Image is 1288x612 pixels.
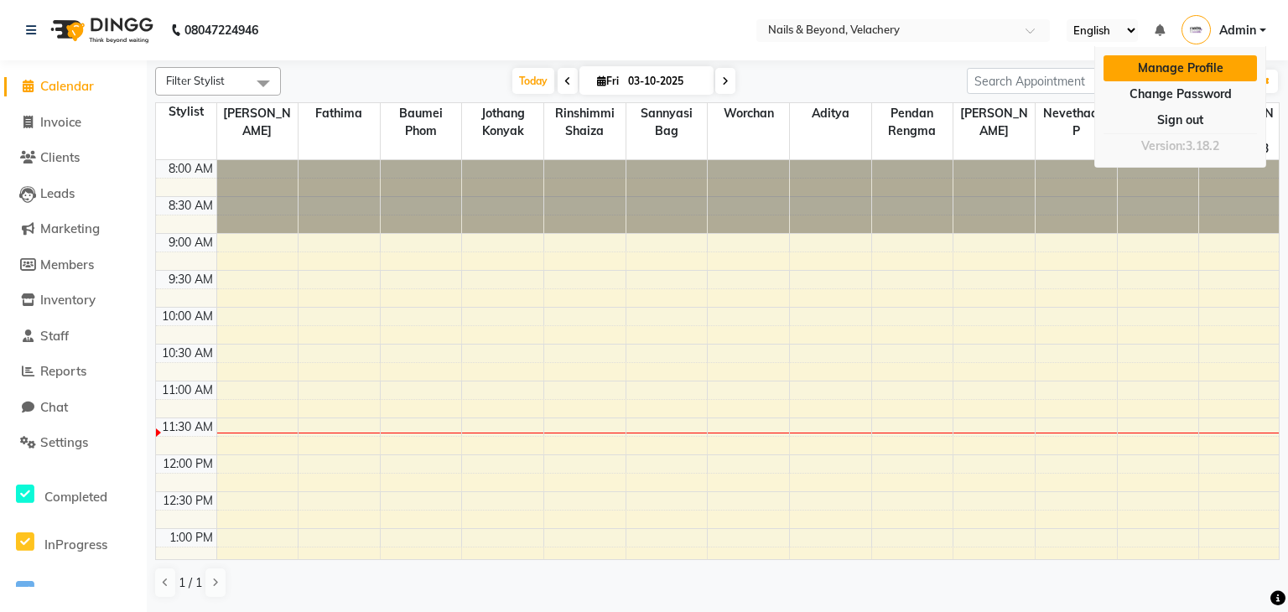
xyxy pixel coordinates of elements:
a: Reports [4,362,143,381]
div: 10:00 AM [158,308,216,325]
span: Clients [40,149,80,165]
span: Invoice [40,114,81,130]
span: Baumei phom [381,103,462,142]
span: Members [40,257,94,272]
span: Chat [40,399,68,415]
a: Settings [4,433,143,453]
div: 8:00 AM [165,160,216,178]
span: Fri [593,75,623,87]
b: 08047224946 [184,7,258,54]
a: Clients [4,148,143,168]
span: Fathima [299,103,380,124]
a: Leads [4,184,143,204]
span: Reports [40,363,86,379]
div: Stylist [156,103,216,121]
span: Aditya [790,103,871,124]
span: Sannyasi Bag [626,103,708,142]
span: Inventory [40,292,96,308]
span: InProgress [44,537,107,552]
div: 11:30 AM [158,418,216,436]
span: Nevethaa S P [1036,103,1117,142]
div: 11:00 AM [158,381,216,399]
span: [PERSON_NAME] [953,103,1035,142]
span: Marketing [40,220,100,236]
div: 9:30 AM [165,271,216,288]
div: 8:30 AM [165,197,216,215]
img: Admin [1182,15,1211,44]
div: 12:30 PM [159,492,216,510]
div: 9:00 AM [165,234,216,252]
input: Search Appointment [967,68,1114,94]
span: Leads [40,185,75,201]
span: Staff [40,328,69,344]
a: Chat [4,398,143,418]
input: 2025-10-03 [623,69,707,94]
a: Manage Profile [1104,55,1257,81]
a: Members [4,256,143,275]
span: Settings [40,434,88,450]
span: Upcoming [44,585,104,601]
span: Worchan [708,103,789,124]
div: 10:30 AM [158,345,216,362]
a: Change Password [1104,81,1257,107]
span: 1 / 1 [179,574,202,592]
a: Marketing [4,220,143,239]
a: Calendar [4,77,143,96]
div: 1:00 PM [166,529,216,547]
span: Admin [1219,22,1256,39]
span: Filter Stylist [166,74,225,87]
span: Jothang Konyak [462,103,543,142]
a: Invoice [4,113,143,132]
span: Pendan Rengma [872,103,953,142]
span: Rinshimmi Shaiza [544,103,626,142]
div: 12:00 PM [159,455,216,473]
a: Inventory [4,291,143,310]
span: Today [512,68,554,94]
a: Sign out [1104,107,1257,133]
a: Staff [4,327,143,346]
img: logo [43,7,158,54]
div: Version:3.18.2 [1104,134,1257,158]
span: Calendar [40,78,94,94]
span: [PERSON_NAME] [217,103,299,142]
span: Completed [44,489,107,505]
